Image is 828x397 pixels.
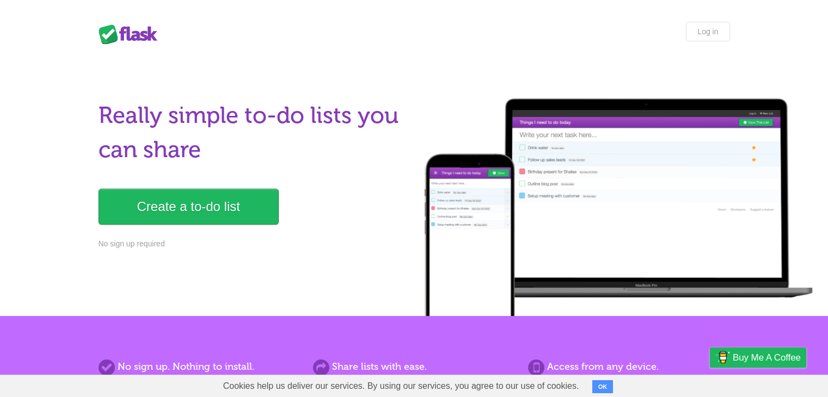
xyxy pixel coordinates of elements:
span: Buy me a coffee [733,348,801,367]
span: Cookies help us deliver our services. By using our services, you agree to our use of cookies. [212,375,590,397]
h2: Share lists with ease. [313,359,514,374]
a: Log in [686,22,729,41]
h2: Access from any device. [528,359,729,374]
h1: Really simple to-do lists you can share [99,98,408,167]
a: Buy me a coffee [710,348,806,368]
div: Flask Lists [99,24,164,44]
a: Create a to-do list [99,189,279,225]
p: No sign up required [99,238,408,250]
h2: No sign up. Nothing to install. [99,359,300,374]
img: Buy me a coffee [715,348,730,367]
button: OK [592,380,614,393]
